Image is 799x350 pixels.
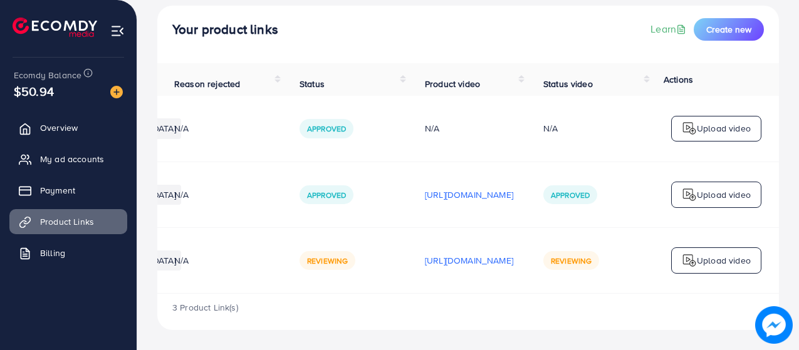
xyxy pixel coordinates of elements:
a: Product Links [9,209,127,234]
span: Ecomdy Balance [14,69,81,81]
span: Status video [543,78,593,90]
img: logo [682,187,697,202]
span: N/A [174,122,189,135]
span: $50.94 [12,77,55,105]
span: My ad accounts [40,153,104,165]
span: Create new [706,23,751,36]
h4: Your product links [172,22,278,38]
p: [URL][DOMAIN_NAME] [425,253,513,268]
span: N/A [174,254,189,267]
a: Overview [9,115,127,140]
div: N/A [543,122,558,135]
img: menu [110,24,125,38]
span: Payment [40,184,75,197]
span: N/A [174,188,189,201]
span: Reason rejected [174,78,240,90]
span: Product Links [40,215,94,228]
span: Status [300,78,325,90]
a: My ad accounts [9,147,127,172]
img: logo [682,121,697,136]
p: Upload video [697,253,751,268]
img: logo [13,18,97,37]
p: Upload video [697,121,751,136]
span: Reviewing [551,255,592,266]
p: Upload video [697,187,751,202]
span: Approved [551,190,590,200]
span: Billing [40,247,65,259]
a: Payment [9,178,127,203]
span: Approved [307,190,346,200]
span: Reviewing [307,255,348,266]
img: image [110,86,123,98]
a: Learn [650,22,689,36]
span: Approved [307,123,346,134]
span: Overview [40,121,78,134]
span: Actions [664,73,693,86]
button: Create new [694,18,764,41]
img: image [755,306,793,344]
img: logo [682,253,697,268]
div: N/A [425,122,513,135]
p: [URL][DOMAIN_NAME] [425,187,513,202]
span: 3 Product Link(s) [172,301,238,314]
a: Billing [9,240,127,265]
span: Product video [425,78,480,90]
